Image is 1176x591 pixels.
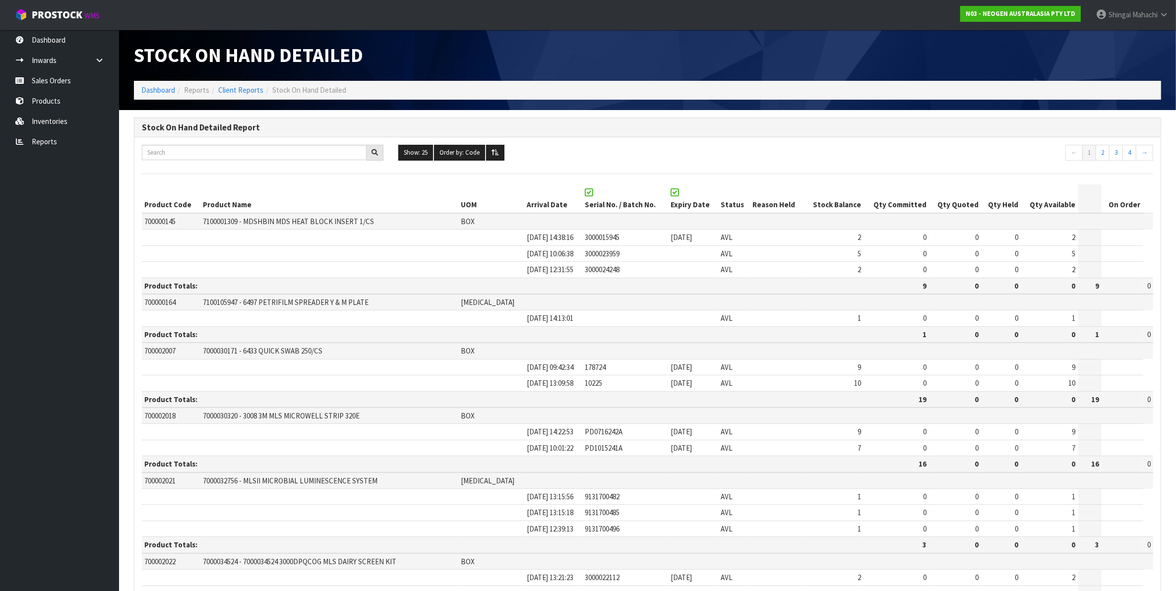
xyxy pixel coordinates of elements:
span: 700000145 [144,217,176,226]
span: 0 [1015,378,1018,388]
span: 7 [1072,443,1076,453]
span: 0 [923,492,927,501]
span: [DATE] 13:21:23 [527,573,573,582]
span: 7000034524 - 7000034524 3000DPQCOG MLS DAIRY SCREEN KIT [203,557,397,566]
span: 0 [1147,395,1151,404]
span: 0 [1015,573,1018,582]
span: 700002021 [144,476,176,485]
nav: Page navigation [912,145,1153,163]
span: Reports [184,85,209,95]
span: 0 [1015,265,1018,274]
span: 0 [975,492,979,501]
span: AVL [721,524,733,533]
span: 9131700496 [585,524,620,533]
span: [DATE] 12:39:13 [527,524,573,533]
strong: 0 [1072,281,1076,291]
strong: 19 [919,395,927,404]
span: [DATE] 10:06:38 [527,249,573,258]
span: 0 [975,233,979,242]
strong: 19 [1091,395,1099,404]
span: 0 [975,573,979,582]
span: 0 [1015,508,1018,517]
span: 0 [975,313,979,323]
th: UOM [458,184,524,213]
strong: 0 [1014,459,1018,469]
span: 2 [858,265,861,274]
span: [DATE] 14:13:01 [527,313,573,323]
strong: 0 [1072,395,1076,404]
th: Qty Committed [864,184,929,213]
span: BOX [461,557,475,566]
span: 3000024248 [585,265,620,274]
span: Stock On Hand Detailed [272,85,346,95]
span: [DATE] [671,233,692,242]
span: 0 [923,313,927,323]
strong: 0 [975,395,979,404]
span: 7 [858,443,861,453]
th: Arrival Date [524,184,582,213]
span: Mahachi [1132,10,1158,19]
span: AVL [721,362,733,372]
span: AVL [721,378,733,388]
span: 7000030320 - 3008 3M MLS MICROWELL STRIP 320E [203,411,360,420]
span: 0 [923,265,927,274]
h3: Stock On Hand Detailed Report [142,123,1153,132]
span: 0 [1015,492,1018,501]
strong: 0 [1072,459,1076,469]
a: 1 [1082,145,1096,161]
span: [DATE] 09:42:34 [527,362,573,372]
span: BOX [461,217,475,226]
span: 7100105947 - 6497 PETRIFILM SPREADER Y & M PLATE [203,297,369,307]
span: AVL [721,443,733,453]
strong: 0 [1014,395,1018,404]
strong: 3 [1095,540,1099,549]
span: PD1015241A [585,443,623,453]
span: AVL [721,427,733,436]
strong: 16 [1091,459,1099,469]
span: 0 [975,427,979,436]
span: 0 [1015,427,1018,436]
strong: 1 [1095,330,1099,339]
span: [DATE] 13:15:18 [527,508,573,517]
span: AVL [721,492,733,501]
span: [DATE] [671,573,692,582]
strong: 0 [975,281,979,291]
span: 700002018 [144,411,176,420]
span: 0 [975,362,979,372]
span: 9131700482 [585,492,620,501]
span: Stock On Hand Detailed [134,43,363,67]
strong: 0 [975,459,979,469]
a: → [1136,145,1153,161]
span: [MEDICAL_DATA] [461,476,514,485]
span: 5 [858,249,861,258]
th: Stock Balance [804,184,864,213]
small: WMS [84,11,100,20]
span: 0 [975,524,979,533]
span: 700002022 [144,557,176,566]
span: 0 [923,233,927,242]
span: 10225 [585,378,603,388]
span: 0 [975,378,979,388]
strong: 0 [1014,540,1018,549]
span: 1 [1072,313,1076,323]
strong: 9 [1095,281,1099,291]
span: 10 [1069,378,1076,388]
strong: Product Totals: [144,281,197,291]
strong: 0 [1072,330,1076,339]
span: BOX [461,346,475,355]
strong: Product Totals: [144,459,197,469]
strong: Product Totals: [144,395,197,404]
span: 9 [858,427,861,436]
span: 7000032756 - MLSII MICROBIAL LUMINESCENCE SYSTEM [203,476,378,485]
strong: 9 [923,281,927,291]
span: 2 [1072,265,1076,274]
span: [DATE] 13:09:58 [527,378,573,388]
span: 700000164 [144,297,176,307]
span: 3000022112 [585,573,620,582]
span: 0 [1147,459,1151,469]
span: 0 [923,508,927,517]
a: Dashboard [141,85,175,95]
span: 0 [923,573,927,582]
a: Client Reports [218,85,263,95]
strong: 16 [919,459,927,469]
